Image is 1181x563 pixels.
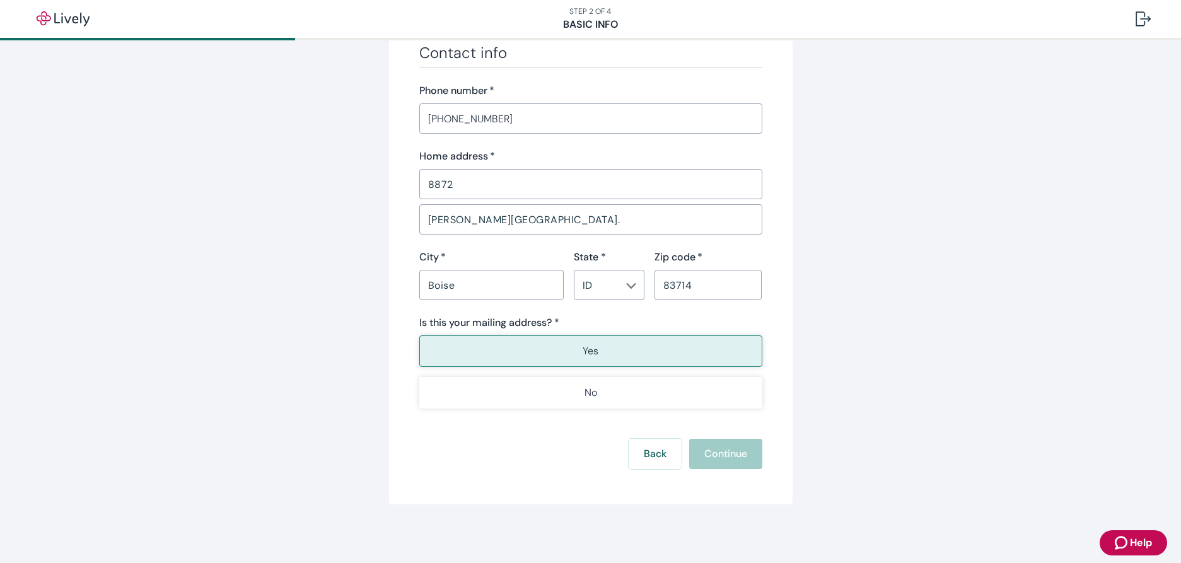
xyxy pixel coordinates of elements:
[1126,4,1161,34] button: Log out
[419,171,762,197] input: Address line 1
[625,279,637,292] button: Open
[419,250,446,265] label: City
[1130,535,1152,550] span: Help
[1100,530,1167,555] button: Zendesk support iconHelp
[626,281,636,291] svg: Chevron icon
[419,83,494,98] label: Phone number
[419,207,762,232] input: Address line 2
[574,250,606,265] label: State *
[419,272,564,298] input: City
[1115,535,1130,550] svg: Zendesk support icon
[583,344,598,359] p: Yes
[578,276,620,294] input: --
[419,335,762,367] button: Yes
[419,106,762,131] input: (555) 555-5555
[419,44,762,62] h3: Contact info
[654,272,762,298] input: Zip code
[419,149,495,164] label: Home address
[654,250,702,265] label: Zip code
[419,315,559,330] label: Is this your mailing address? *
[28,11,98,26] img: Lively
[629,439,682,469] button: Back
[585,385,597,400] p: No
[419,377,762,409] button: No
